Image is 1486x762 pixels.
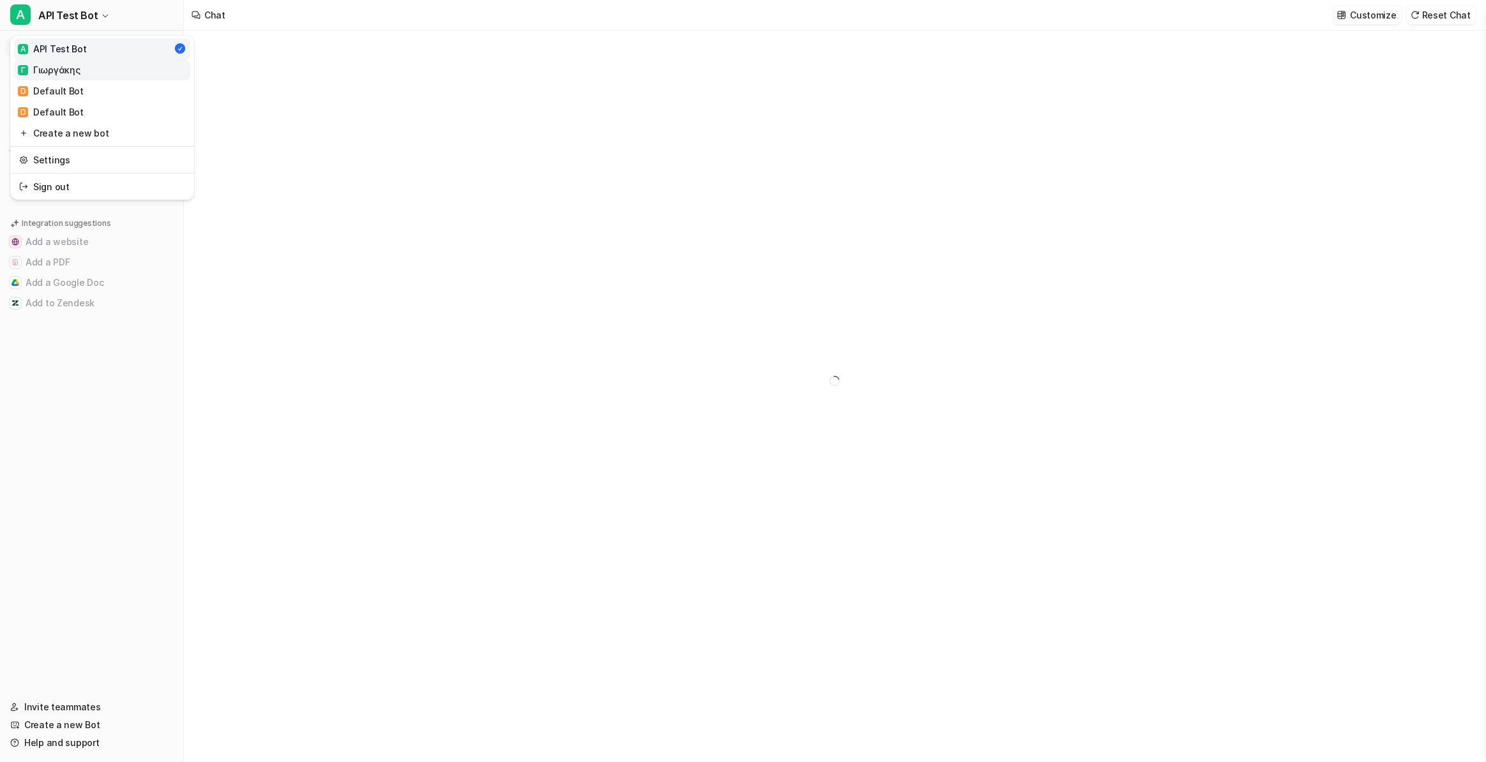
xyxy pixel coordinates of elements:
[18,84,84,98] div: Default Bot
[19,153,28,167] img: reset
[10,4,31,25] span: A
[14,149,190,170] a: Settings
[18,63,80,77] div: Γιωργάκης
[10,36,194,200] div: AAPI Test Bot
[18,107,28,117] span: D
[19,180,28,193] img: reset
[18,105,84,119] div: Default Bot
[14,176,190,197] a: Sign out
[14,123,190,144] a: Create a new bot
[38,6,98,24] span: API Test Bot
[19,126,28,140] img: reset
[18,65,28,75] span: Γ
[18,44,28,54] span: A
[18,86,28,96] span: D
[18,42,87,56] div: API Test Bot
